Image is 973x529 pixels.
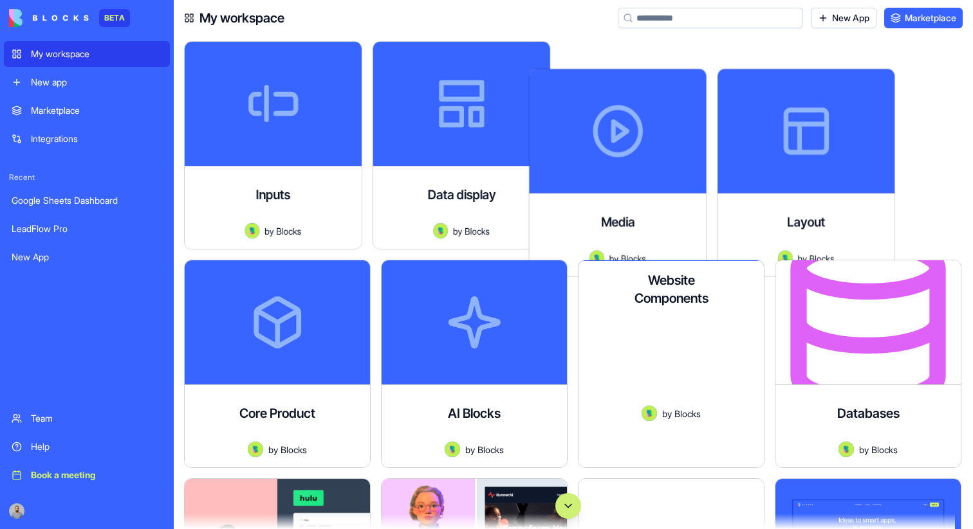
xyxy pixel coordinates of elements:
[268,443,278,456] span: by
[248,442,263,457] img: Avatar
[4,69,170,95] a: New app
[4,41,170,67] a: My workspace
[620,271,723,307] h4: Website Components
[797,251,806,265] span: by
[589,250,604,265] img: Avatar
[184,41,371,249] a: InputsAvatarbyBlocks
[31,132,162,145] div: Integrations
[31,469,162,481] div: Book a meeting
[12,194,162,207] div: Google Sheets Dashboard
[4,172,170,183] span: Recent
[453,224,462,238] span: by
[433,223,448,238] img: Avatar
[642,406,657,421] img: Avatar
[281,443,307,456] span: Blocks
[775,41,961,249] a: LayoutAvatarbyBlocks
[589,431,723,457] button: Launch
[884,8,963,28] a: Marketplace
[264,224,273,238] span: by
[31,440,162,453] div: Help
[276,224,301,238] span: Blocks
[12,251,162,264] div: New App
[9,503,24,519] img: image_123650291_bsq8ao.jpg
[555,493,581,519] button: Scroll to bottom
[9,9,130,27] a: BETA
[31,104,162,117] div: Marketplace
[465,443,475,456] span: by
[601,213,635,231] h4: Media
[662,407,672,420] span: by
[775,260,961,468] a: DatabasesAvatarbyBlocks
[811,8,876,28] a: New App
[427,186,496,204] h4: Data display
[4,188,170,213] a: Google Sheets Dashboard
[674,407,701,420] span: Blocks
[578,260,764,468] a: Website ComponentsAvatarbyBlocks
[465,224,490,238] span: Blocks
[199,9,284,27] h4: My workspace
[4,434,170,460] a: Help
[184,260,371,468] a: Core ProductAvatarbyBlocks
[448,404,501,422] h4: AI Blocks
[839,442,854,457] img: Avatar
[239,404,315,422] h4: Core Product
[245,223,259,238] img: Avatar
[4,462,170,488] a: Book a meeting
[4,98,170,123] a: Marketplace
[578,41,764,249] a: MediaAvatarbyBlocks
[809,251,834,265] span: Blocks
[99,9,130,27] div: BETA
[609,251,618,265] span: by
[256,186,290,204] h4: Inputs
[12,222,162,235] div: LeadFlow Pro
[31,412,162,425] div: Team
[787,213,825,231] h4: Layout
[445,442,460,457] img: Avatar
[4,406,170,431] a: Team
[4,216,170,242] a: LeadFlow Pro
[9,9,89,27] img: logo
[859,443,869,456] span: by
[871,443,898,456] span: Blocks
[477,443,504,456] span: Blocks
[4,244,170,270] a: New App
[381,260,568,468] a: AI BlocksAvatarbyBlocksLaunch
[621,251,646,265] span: Blocks
[4,126,170,152] a: Integrations
[837,404,900,422] h4: Databases
[31,76,162,89] div: New app
[381,41,568,249] a: Data displayAvatarbyBlocks
[31,48,162,60] div: My workspace
[778,250,793,265] img: Avatar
